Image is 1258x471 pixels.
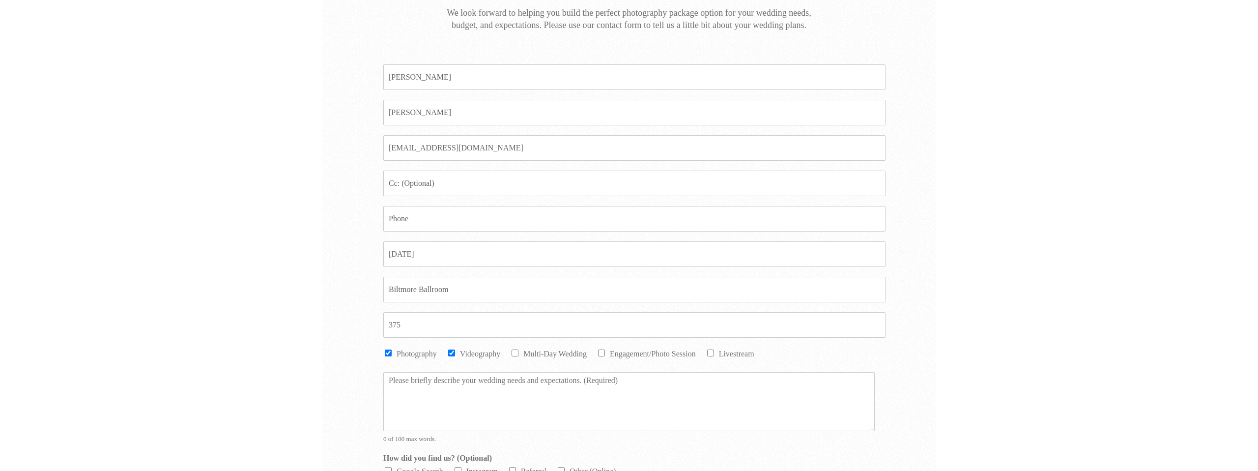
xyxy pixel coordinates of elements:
label: Videography [460,350,501,358]
label: Photography [397,350,437,358]
input: Wedding Dates [383,241,886,267]
label: Multi-Day Wedding [523,350,587,358]
label: Livestream [719,350,754,358]
label: How did you find us? (Optional) [383,453,875,464]
input: Wedding Locations [383,277,886,302]
input: Fiancé [383,100,886,125]
input: Cc: (Optional) [383,171,886,196]
input: Email [383,135,886,161]
input: Fiancée [383,64,886,90]
input: Guests # [383,312,886,338]
div: 0 of 100 max words. [383,435,875,443]
input: Phone [383,206,886,232]
label: Engagement/Photo Session [610,350,696,358]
